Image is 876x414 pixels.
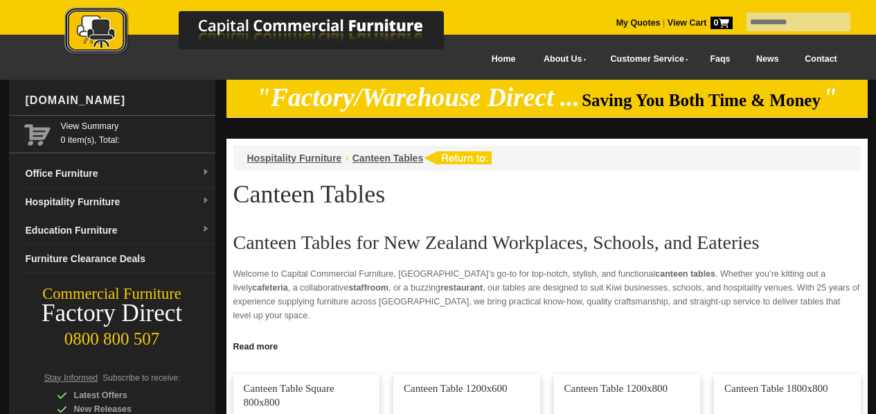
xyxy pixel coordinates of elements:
a: Click to read more [226,336,868,354]
a: My Quotes [616,18,661,28]
img: Capital Commercial Furniture Logo [26,7,511,58]
em: "Factory/Warehouse Direct ... [256,83,580,112]
img: dropdown [202,225,210,234]
a: Contact [792,44,850,75]
a: Education Furnituredropdown [20,216,215,245]
div: 0800 800 507 [9,322,215,349]
a: Office Furnituredropdown [20,159,215,188]
span: Saving You Both Time & Money [582,91,821,110]
a: Faqs [697,44,744,75]
div: Factory Direct [9,304,215,323]
span: 0 [710,17,733,29]
a: Hospitality Furniture [247,153,342,164]
div: Commercial Furniture [9,284,215,304]
span: Stay Informed [44,373,98,383]
h2: Canteen Tables for New Zealand Workplaces, Schools, and Eateries [233,232,861,253]
h2: Why Choose Our Canteen Tables? [233,334,861,354]
a: Canteen Tables [352,153,423,164]
a: Hospitality Furnituredropdown [20,188,215,216]
a: About Us [528,44,595,75]
div: Latest Offers [57,388,188,402]
strong: canteen tables [655,269,715,279]
em: " [823,83,837,112]
div: [DOMAIN_NAME] [20,80,215,121]
img: return to [423,151,492,164]
span: Subscribe to receive: [102,373,180,383]
a: Furniture Clearance Deals [20,245,215,273]
strong: View Cart [668,18,733,28]
a: News [743,44,792,75]
a: Capital Commercial Furniture Logo [26,7,511,62]
strong: staffroom [348,283,388,293]
p: Welcome to Capital Commercial Furniture, [GEOGRAPHIC_DATA]’s go-to for top-notch, stylish, and fu... [233,267,861,322]
strong: restaurant [440,283,483,293]
li: › [345,151,348,165]
strong: cafeteria [252,283,287,293]
h1: Canteen Tables [233,181,861,207]
img: dropdown [202,169,210,177]
a: Customer Service [595,44,697,75]
span: 0 item(s), Total: [61,119,210,145]
a: View Summary [61,119,210,133]
a: View Cart0 [665,18,732,28]
img: dropdown [202,197,210,205]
